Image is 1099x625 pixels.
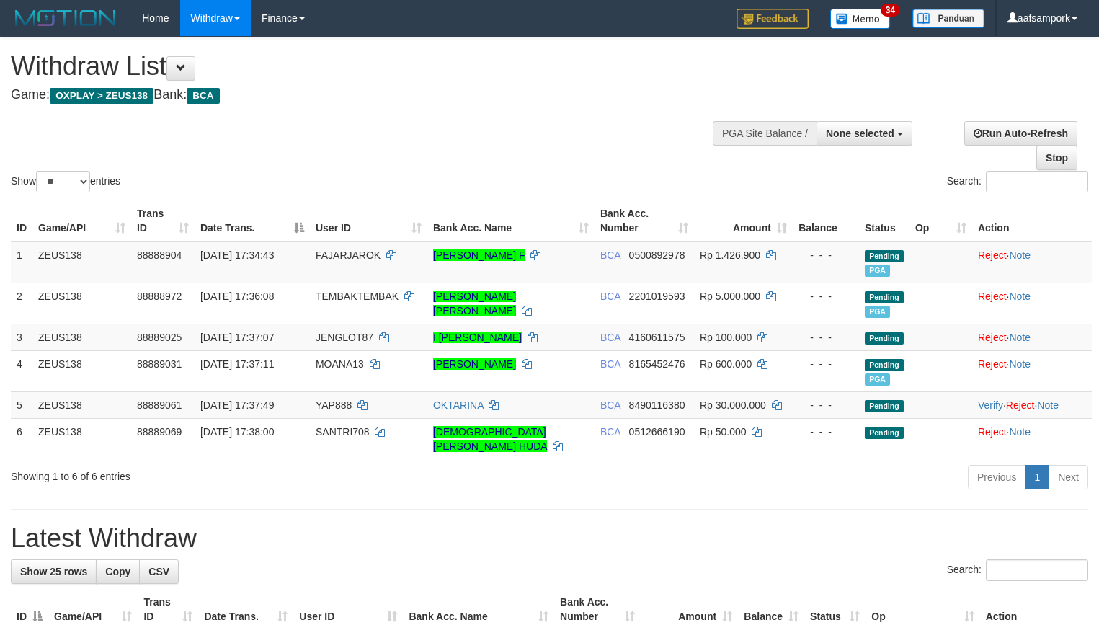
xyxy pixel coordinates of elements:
[629,332,685,343] span: Copy 4160611575 to clipboard
[865,332,904,345] span: Pending
[865,265,890,277] span: Marked by aafnoeunsreypich
[11,524,1088,553] h1: Latest Withdraw
[433,426,547,452] a: [DEMOGRAPHIC_DATA][PERSON_NAME] HUDA
[187,88,219,104] span: BCA
[972,391,1092,418] td: · ·
[629,291,685,302] span: Copy 2201019593 to clipboard
[11,171,120,192] label: Show entries
[32,283,131,324] td: ZEUS138
[700,399,766,411] span: Rp 30.000.000
[600,399,620,411] span: BCA
[629,399,685,411] span: Copy 8490116380 to clipboard
[1009,426,1031,438] a: Note
[11,418,32,459] td: 6
[972,200,1092,241] th: Action
[11,350,32,391] td: 4
[700,249,760,261] span: Rp 1.426.900
[137,249,182,261] span: 88888904
[972,324,1092,350] td: ·
[433,358,516,370] a: [PERSON_NAME]
[798,425,853,439] div: - - -
[978,249,1007,261] a: Reject
[200,249,274,261] span: [DATE] 17:34:43
[11,391,32,418] td: 5
[881,4,900,17] span: 34
[865,359,904,371] span: Pending
[865,291,904,303] span: Pending
[310,200,427,241] th: User ID: activate to sort column ascending
[316,249,381,261] span: FAJARJAROK
[200,332,274,343] span: [DATE] 17:37:07
[700,291,760,302] span: Rp 5.000.000
[137,358,182,370] span: 88889031
[11,283,32,324] td: 2
[433,291,516,316] a: [PERSON_NAME] [PERSON_NAME]
[694,200,793,241] th: Amount: activate to sort column ascending
[1006,399,1035,411] a: Reject
[1009,249,1031,261] a: Note
[1037,399,1059,411] a: Note
[600,358,620,370] span: BCA
[978,332,1007,343] a: Reject
[629,358,685,370] span: Copy 8165452476 to clipboard
[11,7,120,29] img: MOTION_logo.png
[629,249,685,261] span: Copy 0500892978 to clipboard
[798,248,853,262] div: - - -
[1036,146,1077,170] a: Stop
[1049,465,1088,489] a: Next
[105,566,130,577] span: Copy
[978,426,1007,438] a: Reject
[20,566,87,577] span: Show 25 rows
[968,465,1025,489] a: Previous
[595,200,694,241] th: Bank Acc. Number: activate to sort column ascending
[32,391,131,418] td: ZEUS138
[50,88,153,104] span: OXPLAY > ZEUS138
[600,249,620,261] span: BCA
[200,291,274,302] span: [DATE] 17:36:08
[433,249,525,261] a: [PERSON_NAME] F
[1025,465,1049,489] a: 1
[195,200,310,241] th: Date Trans.: activate to sort column descending
[978,291,1007,302] a: Reject
[700,332,752,343] span: Rp 100.000
[798,398,853,412] div: - - -
[1009,358,1031,370] a: Note
[433,399,484,411] a: OKTARINA
[137,291,182,302] span: 88888972
[96,559,140,584] a: Copy
[316,332,373,343] span: JENGLOT87
[137,399,182,411] span: 88889061
[11,241,32,283] td: 1
[972,350,1092,391] td: ·
[978,358,1007,370] a: Reject
[32,418,131,459] td: ZEUS138
[200,358,274,370] span: [DATE] 17:37:11
[986,171,1088,192] input: Search:
[316,291,399,302] span: TEMBAKTEMBAK
[148,566,169,577] span: CSV
[909,200,972,241] th: Op: activate to sort column ascending
[32,200,131,241] th: Game/API: activate to sort column ascending
[859,200,909,241] th: Status
[826,128,894,139] span: None selected
[131,200,195,241] th: Trans ID: activate to sort column ascending
[32,350,131,391] td: ZEUS138
[700,358,752,370] span: Rp 600.000
[11,200,32,241] th: ID
[865,250,904,262] span: Pending
[964,121,1077,146] a: Run Auto-Refresh
[433,332,522,343] a: I [PERSON_NAME]
[316,358,364,370] span: MOANA13
[865,373,890,386] span: Marked by aafnoeunsreypich
[793,200,859,241] th: Balance
[427,200,595,241] th: Bank Acc. Name: activate to sort column ascending
[830,9,891,29] img: Button%20Memo.svg
[200,426,274,438] span: [DATE] 17:38:00
[1009,332,1031,343] a: Note
[865,427,904,439] span: Pending
[737,9,809,29] img: Feedback.jpg
[700,426,747,438] span: Rp 50.000
[11,464,447,484] div: Showing 1 to 6 of 6 entries
[32,324,131,350] td: ZEUS138
[137,332,182,343] span: 88889025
